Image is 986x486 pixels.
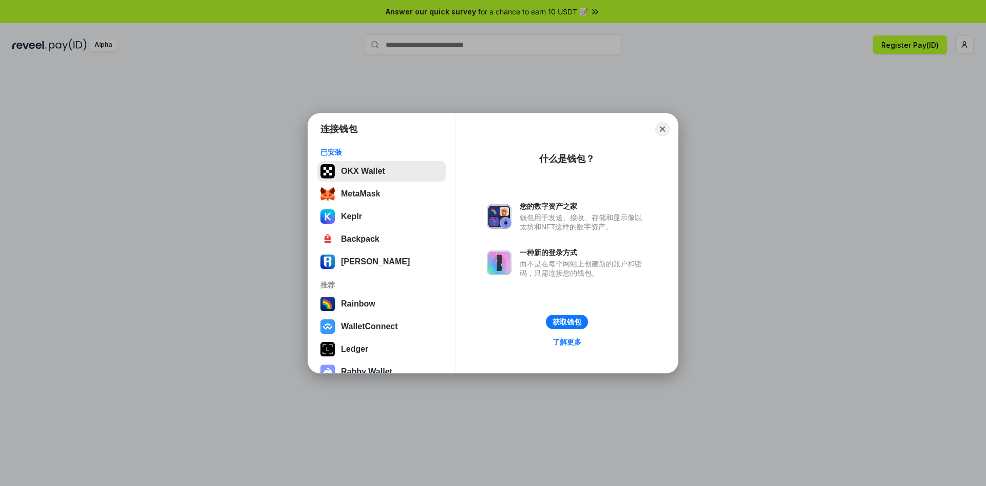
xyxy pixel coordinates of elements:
div: Backpack [341,235,380,244]
img: svg+xml,%3Csvg%20xmlns%3D%22http%3A%2F%2Fwww.w3.org%2F2000%2Fsvg%22%20fill%3D%22none%22%20viewBox... [320,365,335,379]
button: Rainbow [317,294,446,314]
div: Ledger [341,345,368,354]
img: svg+xml,%3Csvg%20xmlns%3D%22http%3A%2F%2Fwww.w3.org%2F2000%2Fsvg%22%20width%3D%2228%22%20height%3... [320,342,335,356]
button: Keplr [317,206,446,227]
img: ByMCUfJCc2WaAAAAAElFTkSuQmCC [320,209,335,224]
a: 了解更多 [546,335,587,349]
button: WalletConnect [317,316,446,337]
img: svg+xml,%3Csvg%20width%3D%22120%22%20height%3D%22120%22%20viewBox%3D%220%200%20120%20120%22%20fil... [320,297,335,311]
div: Rainbow [341,299,375,309]
div: 获取钱包 [553,317,581,327]
img: 5VZ71FV6L7PA3gg3tXrdQ+DgLhC+75Wq3no69P3MC0NFQpx2lL04Ql9gHK1bRDjsSBIvScBnDTk1WrlGIZBorIDEYJj+rhdgn... [320,164,335,178]
div: 您的数字资产之家 [520,202,647,211]
button: Rabby Wallet [317,362,446,382]
div: [PERSON_NAME] [341,257,410,266]
div: 已安装 [320,148,443,157]
button: MetaMask [317,184,446,204]
button: [PERSON_NAME] [317,251,446,272]
div: WalletConnect [341,322,398,331]
img: svg+xml;base64,PHN2ZyB3aWR0aD0iMzUiIGhlaWdodD0iMzQiIHZpZXdCb3g9IjAgMCAzNSAzNCIgZmlsbD0ibm9uZSIgeG... [320,187,335,201]
button: 获取钱包 [546,315,588,329]
img: svg+xml,%3Csvg%20xmlns%3D%22http%3A%2F%2Fwww.w3.org%2F2000%2Fsvg%22%20fill%3D%22none%22%20viewBox... [487,250,511,275]
div: Rabby Wallet [341,367,392,376]
img: svg+xml,%3Csvg%20xmlns%3D%22http%3A%2F%2Fwww.w3.org%2F2000%2Fsvg%22%20fill%3D%22none%22%20viewBox... [487,204,511,229]
div: 而不是在每个网站上创建新的账户和密码，只需连接您的钱包。 [520,259,647,278]
button: Close [655,122,670,136]
img: svg%3E%0A [320,255,335,269]
div: MetaMask [341,189,380,199]
div: 了解更多 [553,337,581,347]
button: OKX Wallet [317,161,446,182]
div: 推荐 [320,280,443,290]
div: Keplr [341,212,362,221]
div: OKX Wallet [341,167,385,176]
div: 钱包用于发送、接收、存储和显示像以太坊和NFT这样的数字资产。 [520,213,647,231]
img: 4BxBxKvl5W07cAAAAASUVORK5CYII= [320,232,335,246]
div: 一种新的登录方式 [520,248,647,257]
div: 什么是钱包？ [539,153,595,165]
button: Ledger [317,339,446,359]
img: svg+xml,%3Csvg%20width%3D%2228%22%20height%3D%2228%22%20viewBox%3D%220%200%2028%2028%22%20fill%3D... [320,319,335,334]
h1: 连接钱包 [320,123,357,135]
button: Backpack [317,229,446,249]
